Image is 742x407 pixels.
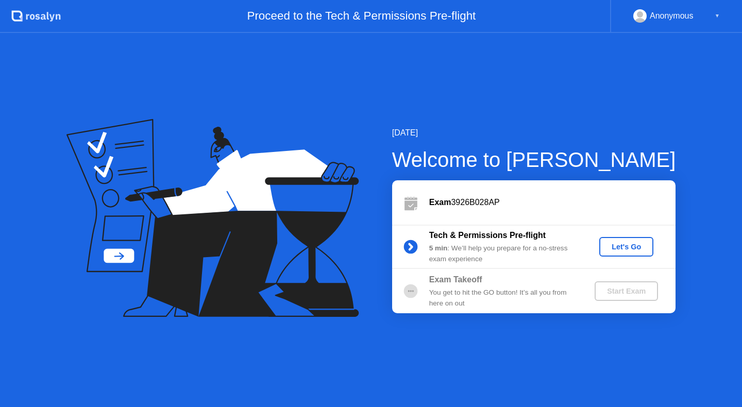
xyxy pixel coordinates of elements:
div: 3926B028AP [429,196,676,209]
div: Welcome to [PERSON_NAME] [392,144,676,175]
button: Start Exam [595,281,658,301]
div: You get to hit the GO button! It’s all you from here on out [429,287,578,309]
div: Start Exam [599,287,654,295]
b: Tech & Permissions Pre-flight [429,231,546,240]
b: Exam Takeoff [429,275,482,284]
div: Let's Go [603,243,649,251]
b: Exam [429,198,451,207]
button: Let's Go [599,237,653,257]
div: : We’ll help you prepare for a no-stress exam experience [429,243,578,264]
div: Anonymous [650,9,694,23]
div: ▼ [715,9,720,23]
div: [DATE] [392,127,676,139]
b: 5 min [429,244,448,252]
